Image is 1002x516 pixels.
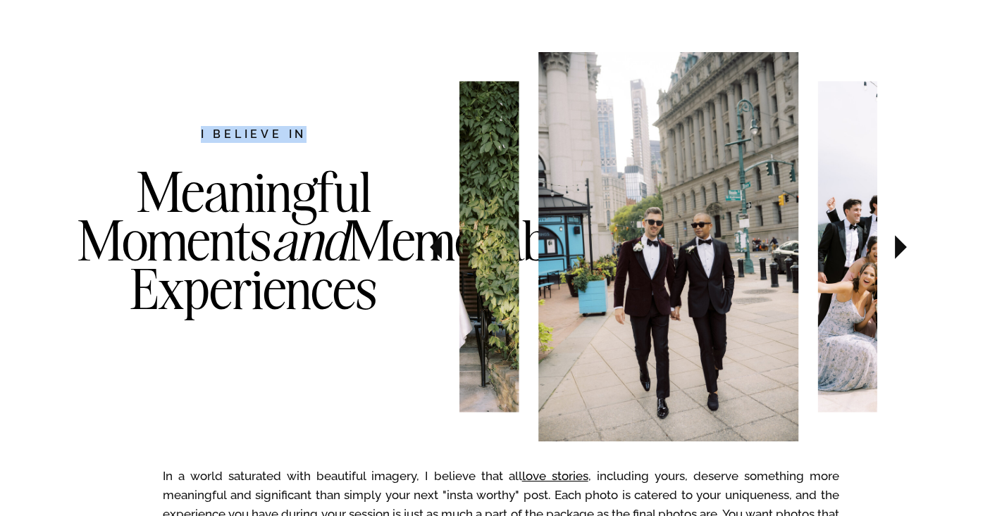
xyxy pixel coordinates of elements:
i: and [271,206,347,275]
h3: Meaningful Moments Memorable Experiences [78,168,430,370]
a: love stories [522,469,588,483]
h2: I believe in [126,126,381,145]
img: Newlyweds in downtown NYC wearing tuxes and boutonnieres [538,52,798,441]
